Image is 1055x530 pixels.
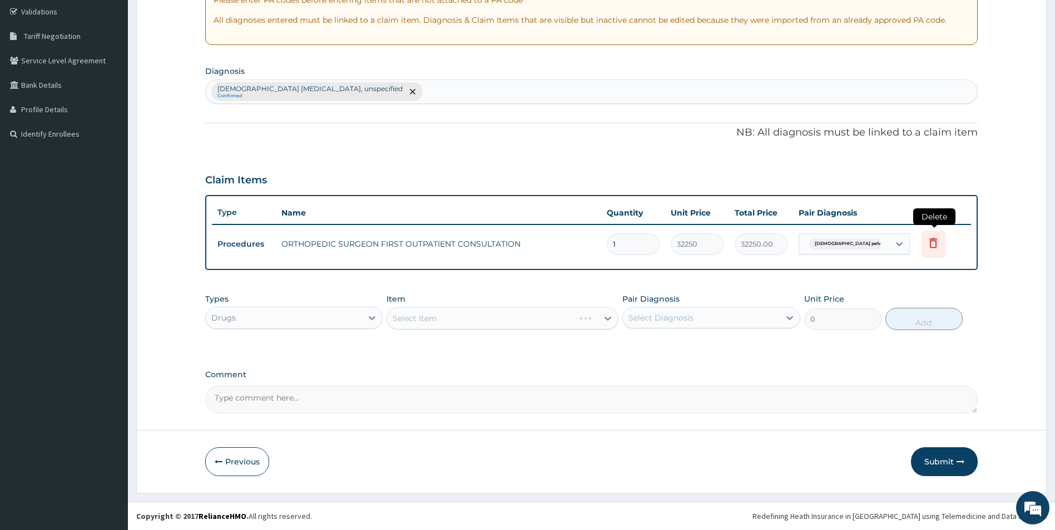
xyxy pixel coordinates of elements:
div: Minimize live chat window [182,6,209,32]
button: Previous [205,447,269,476]
div: Chat with us now [58,62,187,77]
th: Name [276,202,602,224]
th: Total Price [729,202,793,224]
span: Tariff Negotiation [24,31,81,41]
label: Pair Diagnosis [622,293,680,304]
th: Unit Price [665,202,729,224]
small: Confirmed [217,93,403,99]
label: Diagnosis [205,66,245,77]
span: remove selection option [408,87,418,97]
th: Type [212,202,276,223]
strong: Copyright © 2017 . [136,511,249,521]
button: Add [885,308,963,330]
a: RelianceHMO [199,511,246,521]
label: Comment [205,370,978,379]
label: Types [205,294,229,304]
img: d_794563401_company_1708531726252_794563401 [21,56,45,83]
span: [DEMOGRAPHIC_DATA] pelvic inflammatory dis... [809,238,933,249]
th: Pair Diagnosis [793,202,915,224]
label: Unit Price [804,293,844,304]
th: Actions [915,202,971,224]
textarea: Type your message and hit 'Enter' [6,303,212,342]
button: Submit [911,447,978,476]
p: All diagnoses entered must be linked to a claim item. Diagnosis & Claim Items that are visible bu... [214,14,970,26]
div: Redefining Heath Insurance in [GEOGRAPHIC_DATA] using Telemedicine and Data Science! [752,511,1047,522]
th: Quantity [601,202,665,224]
span: We're online! [65,140,153,252]
div: Drugs [211,312,236,323]
span: Delete [913,208,955,225]
div: Select Diagnosis [628,312,694,323]
td: ORTHOPEDIC SURGEON FIRST OUTPATIENT CONSULTATION [276,233,602,255]
td: Procedures [212,234,276,254]
label: Item [387,293,405,304]
p: NB: All diagnosis must be linked to a claim item [205,126,978,140]
h3: Claim Items [205,174,267,187]
footer: All rights reserved. [128,502,1055,530]
p: [DEMOGRAPHIC_DATA] [MEDICAL_DATA], unspecified [217,84,403,93]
